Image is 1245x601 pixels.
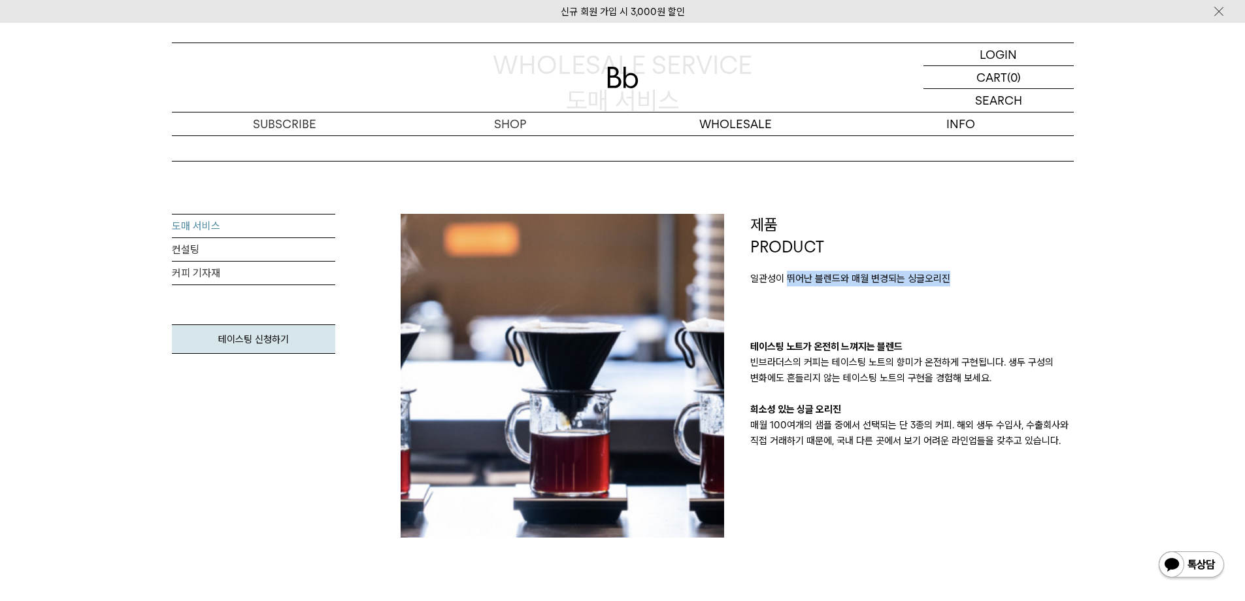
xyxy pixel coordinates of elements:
[750,354,1074,386] p: 빈브라더스의 커피는 테이스팅 노트의 향미가 온전하게 구현됩니다. 생두 구성의 변화에도 흔들리지 않는 테이스팅 노트의 구현을 경험해 보세요.
[172,112,397,135] a: SUBSCRIBE
[1157,550,1225,581] img: 카카오톡 채널 1:1 채팅 버튼
[172,324,335,354] a: 테이스팅 신청하기
[750,417,1074,449] p: 매월 100여개의 샘플 중에서 선택되는 단 3종의 커피. 해외 생두 수입사, 수출회사와 직접 거래하기 때문에, 국내 다른 곳에서 보기 어려운 라인업들을 갖추고 있습니다.
[975,89,1022,112] p: SEARCH
[976,66,1007,88] p: CART
[750,271,1074,286] p: 일관성이 뛰어난 블렌드와 매월 변경되는 싱글오리진
[561,6,685,18] a: 신규 회원 가입 시 3,000원 할인
[923,43,1074,66] a: LOGIN
[623,112,848,135] p: WHOLESALE
[607,67,639,88] img: 로고
[848,112,1074,135] p: INFO
[980,43,1017,65] p: LOGIN
[750,402,1074,417] p: 희소성 있는 싱글 오리진
[397,112,623,135] a: SHOP
[750,214,1074,258] p: 제품 PRODUCT
[923,66,1074,89] a: CART (0)
[750,339,1074,354] p: 테이스팅 노트가 온전히 느껴지는 블렌드
[172,262,335,285] a: 커피 기자재
[172,238,335,262] a: 컨설팅
[172,215,335,238] a: 도매 서비스
[1007,66,1021,88] p: (0)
